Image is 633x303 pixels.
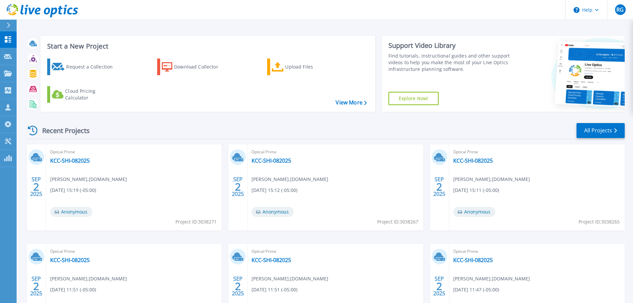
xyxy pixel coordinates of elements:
[50,157,90,164] a: KCC-SHI-082025
[388,41,512,50] div: Support Video Library
[377,218,418,226] span: Project ID: 3038267
[388,92,439,105] a: Explore Now!
[453,286,499,293] span: [DATE] 11:47 (-05:00)
[433,274,446,298] div: SEP 2025
[252,207,294,217] span: Anonymous
[579,218,620,226] span: Project ID: 3038265
[65,88,118,101] div: Cloud Pricing Calculator
[616,7,624,12] span: RG
[336,99,367,106] a: View More
[453,257,493,263] a: KCC-SHI-082025
[50,187,96,194] span: [DATE] 15:19 (-05:00)
[235,184,241,190] span: 2
[30,274,43,298] div: SEP 2025
[252,176,328,183] span: [PERSON_NAME] , [DOMAIN_NAME]
[30,175,43,199] div: SEP 2025
[453,248,621,255] span: Optical Prime
[33,283,39,289] span: 2
[50,286,96,293] span: [DATE] 11:51 (-05:00)
[66,60,119,74] div: Request a Collection
[47,86,121,103] a: Cloud Pricing Calculator
[436,283,442,289] span: 2
[453,207,495,217] span: Anonymous
[157,59,231,75] a: Download Collector
[453,148,621,156] span: Optical Prime
[50,275,127,282] span: [PERSON_NAME] , [DOMAIN_NAME]
[388,53,512,73] div: Find tutorials, instructional guides and other support videos to help you make the most of your L...
[285,60,338,74] div: Upload Files
[26,122,99,139] div: Recent Projects
[47,59,121,75] a: Request a Collection
[252,275,328,282] span: [PERSON_NAME] , [DOMAIN_NAME]
[252,148,419,156] span: Optical Prime
[252,248,419,255] span: Optical Prime
[232,274,244,298] div: SEP 2025
[50,207,92,217] span: Anonymous
[252,257,291,263] a: KCC-SHI-082025
[50,176,127,183] span: [PERSON_NAME] , [DOMAIN_NAME]
[577,123,625,138] a: All Projects
[453,275,530,282] span: [PERSON_NAME] , [DOMAIN_NAME]
[174,60,227,74] div: Download Collector
[175,218,217,226] span: Project ID: 3038271
[433,175,446,199] div: SEP 2025
[453,176,530,183] span: [PERSON_NAME] , [DOMAIN_NAME]
[267,59,341,75] a: Upload Files
[453,187,499,194] span: [DATE] 15:11 (-05:00)
[453,157,493,164] a: KCC-SHI-082025
[33,184,39,190] span: 2
[50,257,90,263] a: KCC-SHI-082025
[235,283,241,289] span: 2
[47,43,367,50] h3: Start a New Project
[252,157,291,164] a: KCC-SHI-082025
[252,286,297,293] span: [DATE] 11:51 (-05:00)
[252,187,297,194] span: [DATE] 15:12 (-05:00)
[436,184,442,190] span: 2
[50,148,218,156] span: Optical Prime
[232,175,244,199] div: SEP 2025
[50,248,218,255] span: Optical Prime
